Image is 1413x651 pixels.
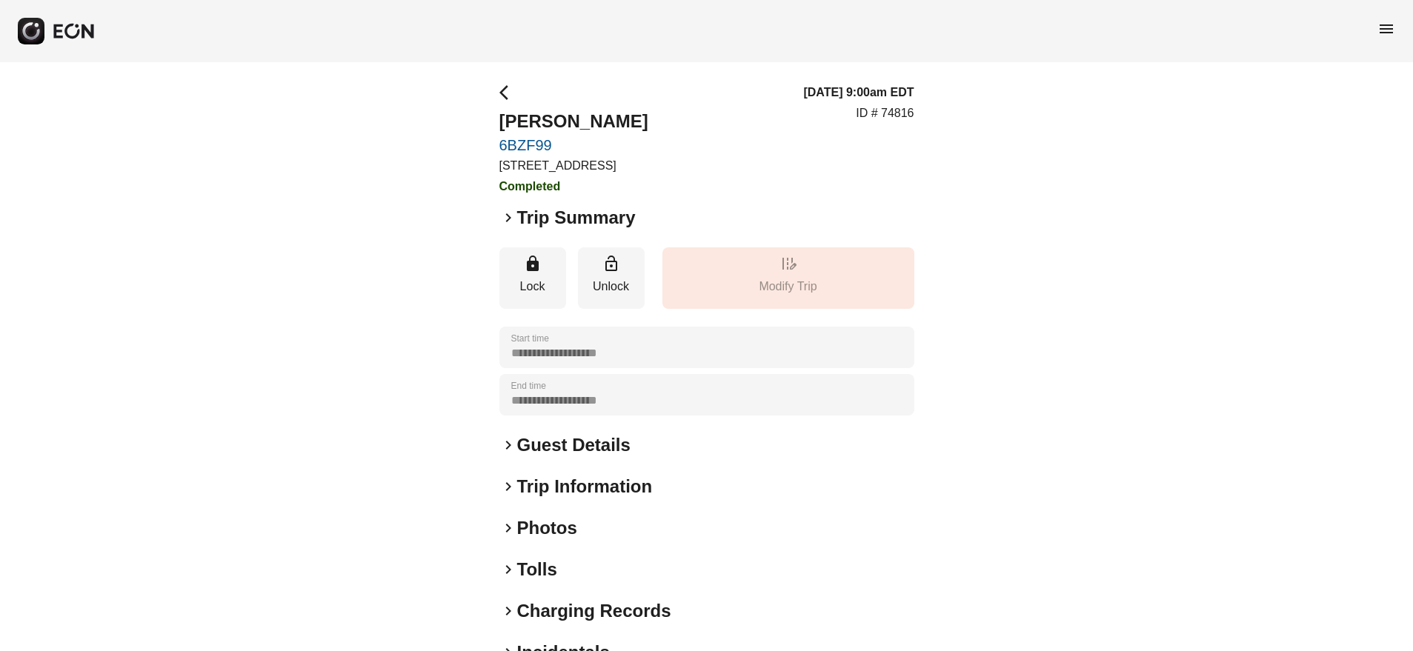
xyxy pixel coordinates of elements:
[499,519,517,537] span: keyboard_arrow_right
[499,157,648,175] p: [STREET_ADDRESS]
[517,206,636,230] h2: Trip Summary
[499,478,517,495] span: keyboard_arrow_right
[499,110,648,133] h2: [PERSON_NAME]
[803,84,914,101] h3: [DATE] 9:00am EDT
[585,278,637,296] p: Unlock
[499,136,648,154] a: 6BZF99
[499,178,648,196] h3: Completed
[499,436,517,454] span: keyboard_arrow_right
[499,247,566,309] button: Lock
[517,433,631,457] h2: Guest Details
[1377,20,1395,38] span: menu
[517,516,577,540] h2: Photos
[517,475,653,498] h2: Trip Information
[602,255,620,273] span: lock_open
[499,209,517,227] span: keyboard_arrow_right
[578,247,645,309] button: Unlock
[499,602,517,620] span: keyboard_arrow_right
[517,599,671,623] h2: Charging Records
[856,104,914,122] p: ID # 74816
[524,255,542,273] span: lock
[499,561,517,578] span: keyboard_arrow_right
[499,84,517,101] span: arrow_back_ios
[517,558,557,581] h2: Tolls
[507,278,559,296] p: Lock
